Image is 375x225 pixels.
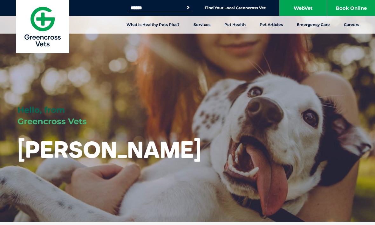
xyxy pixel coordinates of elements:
a: Pet Articles [253,16,290,34]
a: Emergency Care [290,16,337,34]
span: Greencross Vets [17,116,87,126]
a: What is Healthy Pets Plus? [119,16,187,34]
a: Find Your Local Greencross Vet [205,5,266,10]
h1: [PERSON_NAME] [17,137,201,162]
a: Pet Health [217,16,253,34]
a: Careers [337,16,366,34]
button: Search [185,4,191,11]
span: Hello, from [17,105,65,115]
a: Services [187,16,217,34]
